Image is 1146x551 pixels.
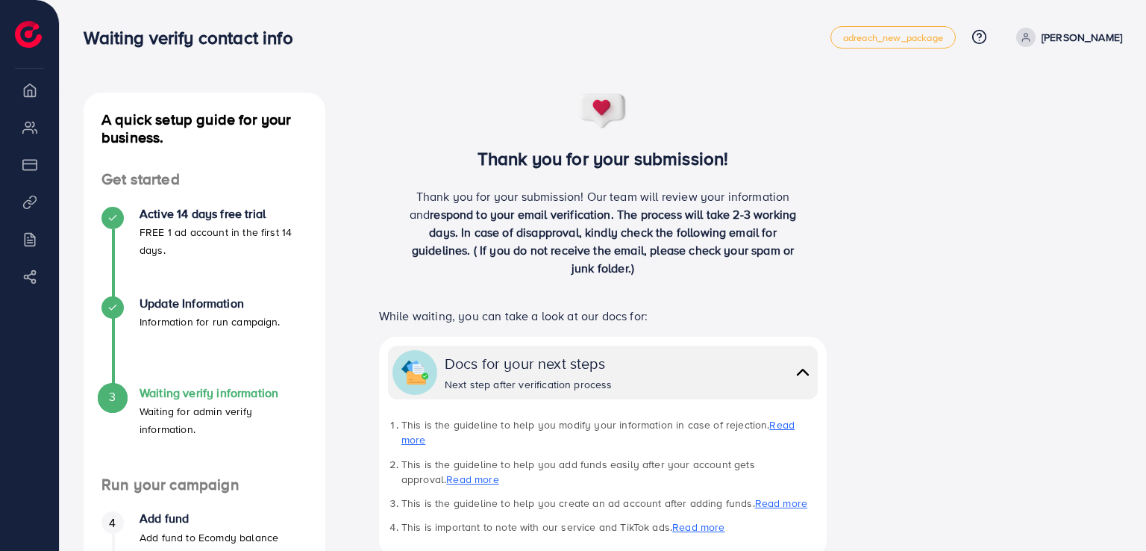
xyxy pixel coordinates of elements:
[445,377,613,392] div: Next step after verification process
[379,307,827,325] p: While waiting, you can take a look at our docs for:
[672,520,724,535] a: Read more
[354,148,852,169] h3: Thank you for your submission!
[84,170,325,189] h4: Get started
[401,359,428,386] img: collapse
[84,386,325,476] li: Waiting verify information
[1042,28,1122,46] p: [PERSON_NAME]
[843,33,943,43] span: adreach_new_package
[445,352,613,374] div: Docs for your next steps
[578,93,627,130] img: success
[446,472,498,487] a: Read more
[140,402,307,438] p: Waiting for admin verify information.
[412,206,797,276] span: respond to your email verification. The process will take 2-3 working days. In case of disapprova...
[84,27,304,49] h3: Waiting verify contact info
[140,296,281,311] h4: Update Information
[84,476,325,494] h4: Run your campaign
[140,223,307,259] p: FREE 1 ad account in the first 14 days.
[404,187,802,277] p: Thank you for your submission! Our team will review your information and
[401,417,795,447] a: Read more
[401,457,818,488] li: This is the guideline to help you add funds easily after your account gets approval.
[15,21,42,48] img: logo
[84,296,325,386] li: Update Information
[109,514,116,532] span: 4
[1010,28,1122,47] a: [PERSON_NAME]
[830,26,956,49] a: adreach_new_package
[140,529,278,547] p: Add fund to Ecomdy balance
[109,388,116,405] span: 3
[84,110,325,146] h4: A quick setup guide for your business.
[84,207,325,296] li: Active 14 days free trial
[140,511,278,526] h4: Add fund
[755,496,807,511] a: Read more
[140,386,307,400] h4: Waiting verify information
[792,361,813,383] img: collapse
[401,520,818,535] li: This is important to note with our service and TikTok ads.
[401,496,818,511] li: This is the guideline to help you create an ad account after adding funds.
[401,417,818,448] li: This is the guideline to help you modify your information in case of rejection.
[140,313,281,331] p: Information for run campaign.
[140,207,307,221] h4: Active 14 days free trial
